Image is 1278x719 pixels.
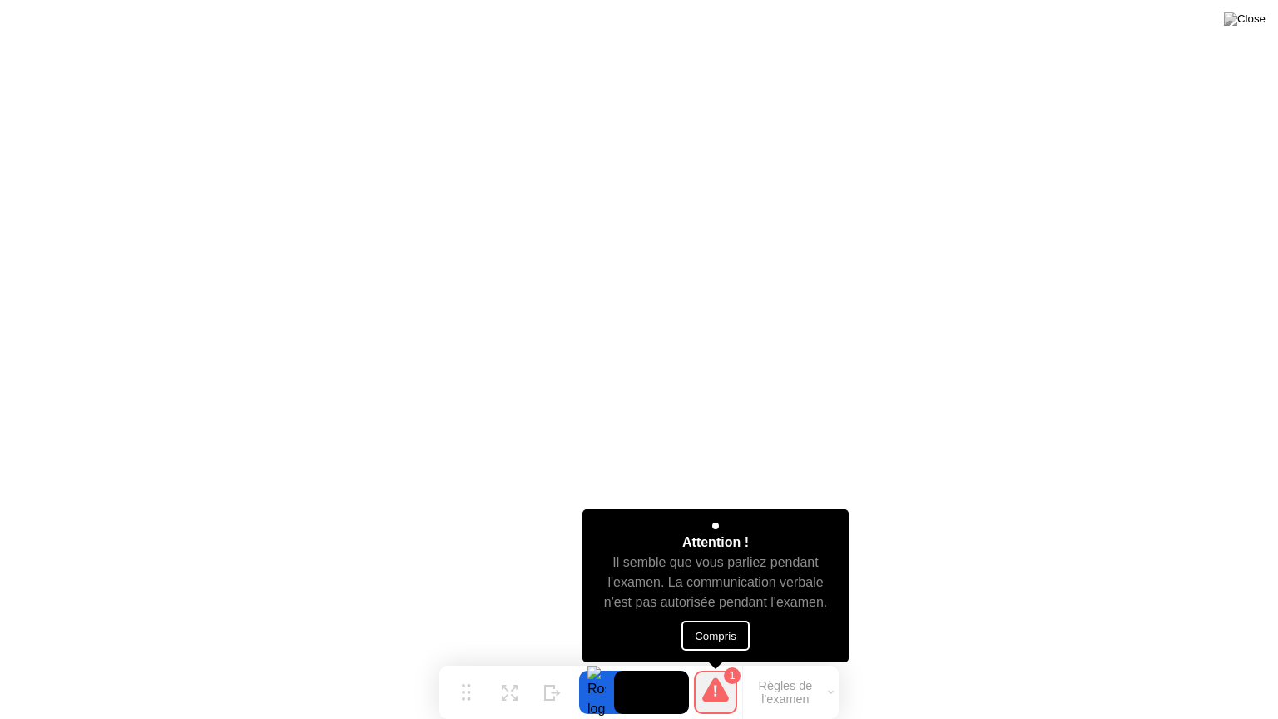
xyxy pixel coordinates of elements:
img: Close [1224,12,1266,26]
div: 1 [724,667,741,684]
button: Règles de l'examen [743,678,839,707]
div: Attention ! [682,533,749,553]
button: Compris [681,621,750,651]
div: Il semble que vous parliez pendant l'examen. La communication verbale n'est pas autorisée pendant... [597,553,835,612]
